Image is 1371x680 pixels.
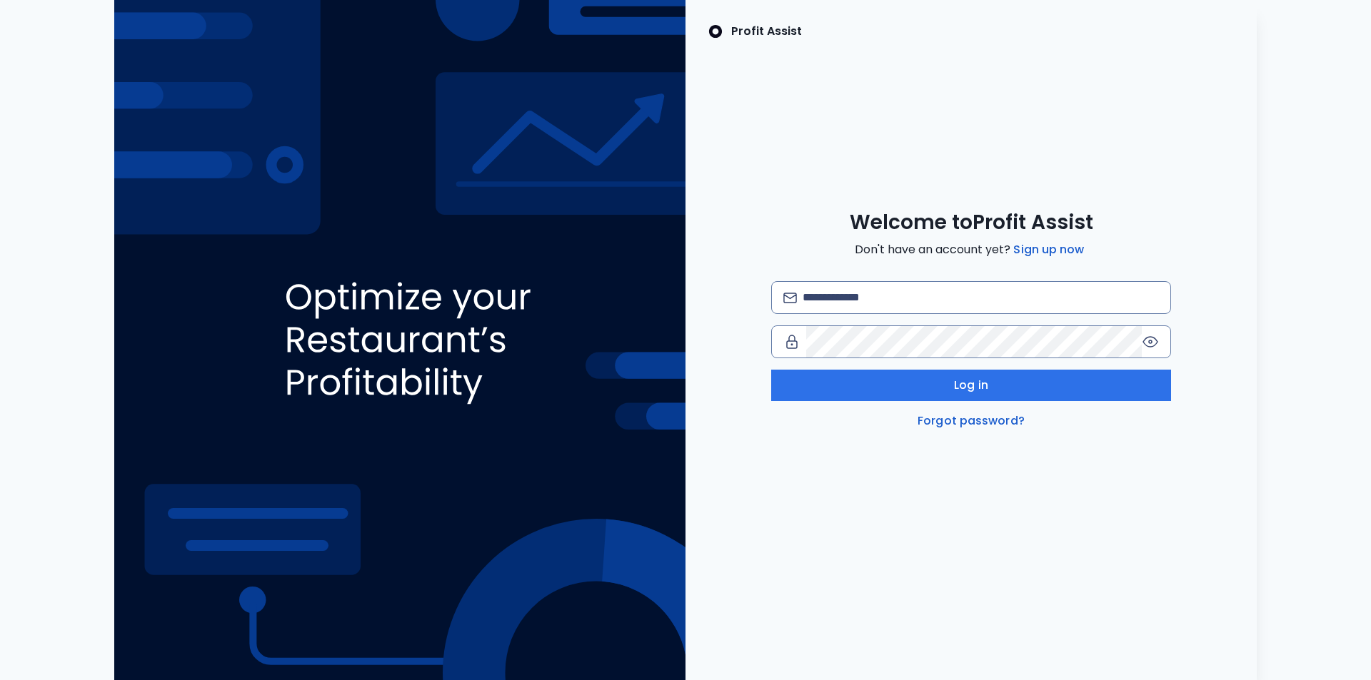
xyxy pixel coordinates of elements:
[731,23,802,40] p: Profit Assist
[915,412,1028,430] a: Forgot password?
[954,377,988,394] span: Log in
[708,23,723,40] img: SpotOn Logo
[855,241,1087,258] span: Don't have an account yet?
[1010,241,1087,258] a: Sign up now
[771,370,1171,401] button: Log in
[783,293,797,303] img: email
[850,210,1093,235] span: Welcome to Profit Assist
